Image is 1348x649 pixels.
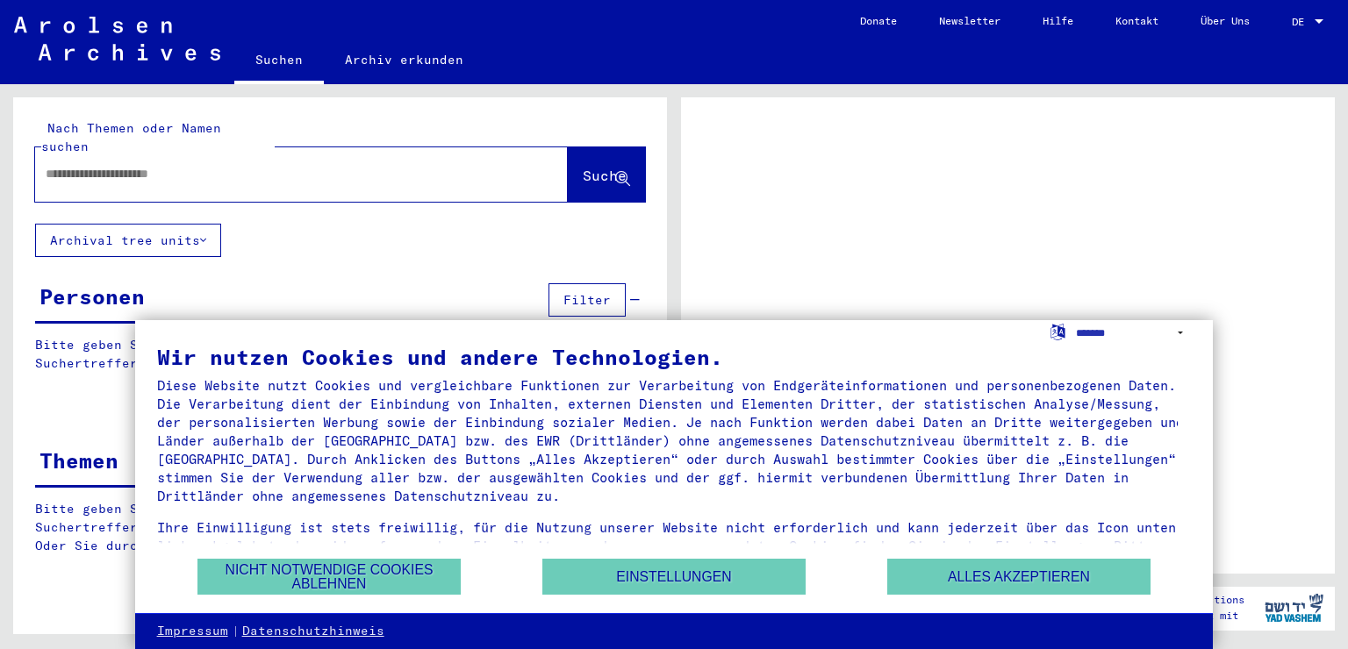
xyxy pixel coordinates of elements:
[35,500,645,555] p: Bitte geben Sie einen Suchbegriff ein oder nutzen Sie die Filter, um Suchertreffer zu erhalten. O...
[35,336,644,373] p: Bitte geben Sie einen Suchbegriff ein oder nutzen Sie die Filter, um Suchertreffer zu erhalten.
[157,623,228,640] a: Impressum
[1076,320,1191,346] select: Sprache auswählen
[157,376,1192,505] div: Diese Website nutzt Cookies und vergleichbare Funktionen zur Verarbeitung von Endgeräteinformatio...
[157,346,1192,367] div: Wir nutzen Cookies und andere Technologien.
[14,17,220,61] img: Arolsen_neg.svg
[1261,586,1327,630] img: yv_logo.png
[35,224,221,257] button: Archival tree units
[1049,323,1067,339] label: Sprache auswählen
[197,559,461,595] button: Nicht notwendige Cookies ablehnen
[157,518,1192,574] div: Ihre Einwilligung ist stets freiwillig, für die Nutzung unserer Website nicht erforderlich und ka...
[542,559,806,595] button: Einstellungen
[583,167,627,184] span: Suche
[563,292,611,308] span: Filter
[234,39,324,84] a: Suchen
[39,445,118,476] div: Themen
[324,39,484,81] a: Archiv erkunden
[41,120,221,154] mat-label: Nach Themen oder Namen suchen
[887,559,1151,595] button: Alles akzeptieren
[242,623,384,640] a: Datenschutzhinweis
[1292,16,1311,28] span: DE
[568,147,645,202] button: Suche
[549,283,626,317] button: Filter
[39,281,145,312] div: Personen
